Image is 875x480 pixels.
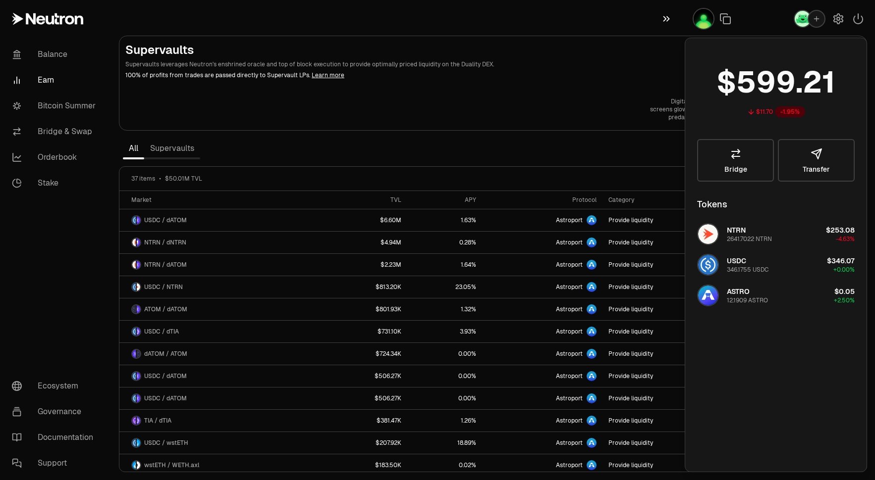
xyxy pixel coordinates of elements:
a: Provide liquidity [602,321,726,342]
a: $801.93K [323,298,407,320]
a: 1.63% [407,209,482,231]
a: Provide liquidity [602,343,726,365]
span: Astroport [556,328,583,336]
a: $2.23M [323,254,407,276]
a: USDC LogodATOM LogoUSDC / dATOM [119,365,323,387]
span: $253.08 [826,226,855,235]
a: Bridge [697,139,774,182]
button: Transfer [778,139,855,182]
div: $11.70 [756,108,773,116]
a: Bridge & Swap [4,119,107,144]
a: 0.00% [407,343,482,365]
a: $207.92K [323,432,407,454]
img: ASTRO Logo [698,286,718,305]
a: NTRN LogodNTRN LogoNTRN / dNTRN [119,232,323,253]
a: Provide liquidity [602,365,726,387]
a: Bitcoin Summer [4,93,107,119]
div: APY [413,196,476,204]
div: TVL [329,196,401,204]
span: NTRN / dATOM [144,261,187,269]
span: $346.07 [827,256,855,265]
a: Balance [4,42,107,67]
a: USDC LogodATOM LogoUSDC / dATOM [119,209,323,231]
span: USDC / dTIA [144,328,179,336]
a: 1.32% [407,298,482,320]
a: 18.89% [407,432,482,454]
a: USDC LogodATOM LogoUSDC / dATOM [119,387,323,409]
img: dATOM Logo [132,350,136,358]
a: Astroport [482,321,602,342]
button: ASTRO LogoASTRO12.1909 ASTRO$0.05+2.50% [691,281,861,310]
a: ATOM LogodATOM LogoATOM / dATOM [119,298,323,320]
p: Supervaults leverages Neutron's enshrined oracle and top of block execution to provide optimally ... [125,60,789,69]
img: dATOM Logo [137,216,140,224]
a: NTRN LogodATOM LogoNTRN / dATOM [119,254,323,276]
img: wstETH Logo [137,439,140,447]
a: Astroport [482,276,602,298]
a: Provide liquidity [602,298,726,320]
a: Provide liquidity [602,432,726,454]
img: NTRN Logo [132,239,136,246]
img: Llewyn Terra [694,9,713,29]
a: Orderbook [4,144,107,170]
a: Astroport [482,343,602,365]
span: Astroport [556,216,583,224]
span: Astroport [556,461,583,469]
a: Provide liquidity [602,232,726,253]
a: $183.50K [323,454,407,476]
a: Documentation [4,425,107,450]
img: USDC Logo [132,216,136,224]
a: Astroport [482,254,602,276]
a: Learn more [312,71,344,79]
div: Market [131,196,317,204]
a: Astroport [482,232,602,253]
img: USDC Logo [132,283,136,291]
span: Bridge [724,166,747,173]
a: All [123,139,144,158]
button: Llewyn Terra [693,8,714,30]
span: Astroport [556,439,583,447]
a: 1.64% [407,254,482,276]
a: USDC LogodTIA LogoUSDC / dTIA [119,321,323,342]
img: USDC Logo [132,328,136,336]
p: 100% of profits from trades are passed directly to Supervault LPs. [125,71,789,80]
a: $381.47K [323,410,407,432]
div: 12.1909 ASTRO [727,296,768,304]
span: USDC [727,256,746,265]
a: Ecosystem [4,373,107,399]
a: Provide liquidity [602,254,726,276]
a: Earn [4,67,107,93]
img: USDC Logo [132,372,136,380]
a: Digital cold war—screens glow with silent offers—predators take aim. [650,97,741,121]
a: $506.27K [323,365,407,387]
img: ATOM Logo [132,305,136,313]
span: USDC / NTRN [144,283,183,291]
img: USDC Logo [698,255,718,275]
img: dNTRN Logo [137,239,140,246]
span: Astroport [556,350,583,358]
a: 23.05% [407,276,482,298]
p: screens glow with silent offers— [650,105,741,113]
a: Astroport [482,365,602,387]
a: $6.60M [323,209,407,231]
img: NTRN Logo [132,261,136,269]
span: dATOM / ATOM [144,350,187,358]
img: dATOM Logo [137,261,140,269]
a: Provide liquidity [602,454,726,476]
a: $4.94M [323,232,407,253]
span: Astroport [556,283,583,291]
img: USDC Logo [132,394,136,402]
div: Protocol [488,196,597,204]
div: -1.95% [775,106,805,117]
img: dTIA Logo [137,328,140,336]
a: Astroport [482,387,602,409]
span: Astroport [556,261,583,269]
a: $731.10K [323,321,407,342]
a: USDC LogowstETH LogoUSDC / wstETH [119,432,323,454]
a: Astroport [482,410,602,432]
span: TIA / dTIA [144,417,171,425]
a: 0.00% [407,387,482,409]
div: Category [608,196,720,204]
img: NTRN Logo [137,283,140,291]
div: 346.1755 USDC [727,266,768,274]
